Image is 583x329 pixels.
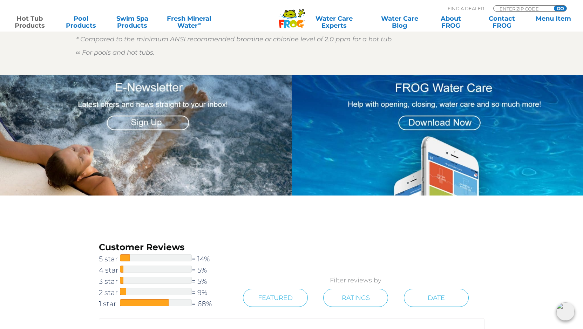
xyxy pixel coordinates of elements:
[7,15,53,29] a: Hot TubProducts
[76,35,393,43] em: * Compared to the minimum ANSI recommended bromine or chlorine level of 2.0 ppm for a hot tub.
[99,276,228,287] a: 3 star= 5%
[499,6,546,12] input: Zip Code Form
[99,287,120,298] span: 2 star
[448,5,484,12] p: Find A Dealer
[428,15,474,29] a: AboutFROG
[99,287,228,298] a: 2 star= 9%
[556,302,575,321] img: openIcon
[99,253,228,265] a: 5 star= 14%
[243,289,308,307] a: Featured
[323,289,388,307] a: Ratings
[161,15,217,29] a: Fresh MineralWater∞
[227,275,484,285] p: Filter reviews by
[99,241,228,253] h3: Customer Reviews
[554,6,567,11] input: GO
[297,15,371,29] a: Water CareExperts
[99,253,120,265] span: 5 star
[99,265,228,276] a: 4 star= 5%
[479,15,525,29] a: ContactFROG
[404,289,469,307] a: Date
[99,298,228,309] a: 1 star= 68%
[76,49,155,56] em: ∞ For pools and hot tubs.
[99,276,120,287] span: 3 star
[198,21,201,26] sup: ∞
[530,15,576,29] a: Menu Item
[377,15,422,29] a: Water CareBlog
[99,298,120,309] span: 1 star
[109,15,155,29] a: Swim SpaProducts
[99,265,120,276] span: 4 star
[58,15,104,29] a: PoolProducts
